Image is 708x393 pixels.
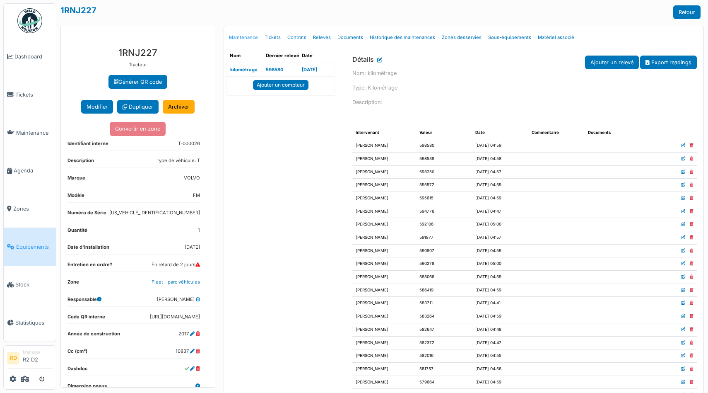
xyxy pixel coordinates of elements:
[416,126,472,139] th: Valeur
[352,218,416,231] td: [PERSON_NAME]
[416,336,472,349] td: 582372
[472,152,528,165] td: [DATE] 04:58
[16,243,53,251] span: Équipements
[366,28,438,47] a: Historique des maintenances
[15,319,53,327] span: Statistiques
[352,84,697,92] p: : Kilométrage
[352,231,416,245] td: [PERSON_NAME]
[416,257,472,271] td: 590278
[352,192,416,205] td: [PERSON_NAME]
[352,257,416,271] td: [PERSON_NAME]
[472,362,528,376] td: [DATE] 04:56
[152,279,200,285] a: Fleet - parc véhicules
[352,85,364,91] span: translation missing: fr.shared.type
[67,61,208,68] p: Tracteur
[67,140,108,150] dt: Identifiant interne
[16,129,53,137] span: Maintenance
[416,310,472,323] td: 583264
[152,261,200,268] dd: En retard de 2 jours
[67,279,79,289] dt: Zone
[230,67,258,73] a: kilométrage
[352,336,416,349] td: [PERSON_NAME]
[4,266,56,304] a: Stock
[261,28,284,47] a: Tickets
[416,362,472,376] td: 581757
[67,175,85,185] dt: Marque
[585,126,641,139] th: Documents
[352,349,416,363] td: [PERSON_NAME]
[4,304,56,342] a: Statistiques
[472,297,528,310] td: [DATE] 04:41
[4,38,56,76] a: Dashboard
[472,271,528,284] td: [DATE] 04:59
[67,330,120,341] dt: Année de construction
[117,100,159,114] a: Dupliquer
[416,165,472,179] td: 598250
[472,376,528,389] td: [DATE] 04:59
[310,28,334,47] a: Relevés
[416,284,472,297] td: 586419
[262,49,299,63] th: Dernier relevé
[226,49,262,63] th: Nom
[416,205,472,218] td: 594776
[640,56,697,69] a: Export readings
[67,313,105,324] dt: Code QR interne
[226,28,261,47] a: Maintenance
[472,310,528,323] td: [DATE] 04:59
[352,297,416,310] td: [PERSON_NAME]
[67,348,87,358] dt: Cc (cm³)
[377,60,382,64] i: Modifier
[352,165,416,179] td: [PERSON_NAME]
[472,244,528,257] td: [DATE] 04:59
[67,296,101,306] dt: Responsable
[352,205,416,218] td: [PERSON_NAME]
[352,323,416,336] td: [PERSON_NAME]
[535,28,578,47] a: Matériel associé
[528,126,585,139] th: Commentaire
[4,76,56,114] a: Tickets
[352,139,416,153] td: [PERSON_NAME]
[472,179,528,192] td: [DATE] 04:59
[4,228,56,266] a: Équipements
[67,192,84,202] dt: Modèle
[67,157,94,167] dt: Description
[416,376,472,389] td: 579664
[198,227,200,234] dd: 1
[15,281,53,289] span: Stock
[352,179,416,192] td: [PERSON_NAME]
[193,192,200,199] dd: FM
[163,100,195,114] a: Archiver
[253,80,308,90] button: Ajouter un compteur
[472,139,528,153] td: [DATE] 04:59
[416,192,472,205] td: 595615
[67,383,107,393] dt: Dimension pneus
[67,209,106,220] dt: Numéro de Série
[352,152,416,165] td: [PERSON_NAME]
[266,67,284,73] a: 598580
[67,261,112,272] dt: Entretien en ordre?
[416,297,472,310] td: 583711
[472,323,528,336] td: [DATE] 04:48
[108,75,167,89] a: Générer QR code
[185,244,200,251] dd: [DATE]
[416,244,472,257] td: 590807
[352,69,697,77] p: Nom: kilométrage
[352,362,416,376] td: [PERSON_NAME]
[184,175,200,182] dd: VOLVO
[15,91,53,99] span: Tickets
[23,349,53,367] li: R2 D2
[472,218,528,231] td: [DATE] 05:00
[416,218,472,231] td: 592106
[178,140,200,147] dd: T-000026
[109,209,200,216] dd: [US_VEHICLE_IDENTIFICATION_NUMBER]
[472,257,528,271] td: [DATE] 05:00
[7,352,19,364] li: RD
[14,167,53,175] span: Agenda
[472,192,528,205] td: [DATE] 04:59
[472,231,528,245] td: [DATE] 04:57
[14,53,53,61] span: Dashboard
[585,56,639,69] a: Ajouter un relevé
[4,190,56,228] a: Zones
[472,336,528,349] td: [DATE] 04:47
[352,244,416,257] td: [PERSON_NAME]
